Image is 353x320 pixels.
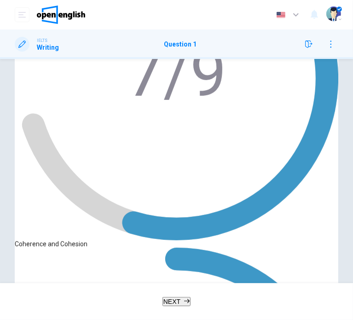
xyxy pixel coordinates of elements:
[15,7,29,22] button: open mobile menu
[164,41,197,48] h1: Question 1
[15,240,87,248] span: Coherence and Cohesion
[163,298,180,305] span: NEXT
[275,12,287,18] img: en
[162,297,191,306] button: NEXT
[37,37,47,44] span: IELTS
[326,6,341,21] img: Profile picture
[37,6,85,24] img: OpenEnglish logo
[37,44,59,51] h1: Writing
[127,36,226,111] text: 7/9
